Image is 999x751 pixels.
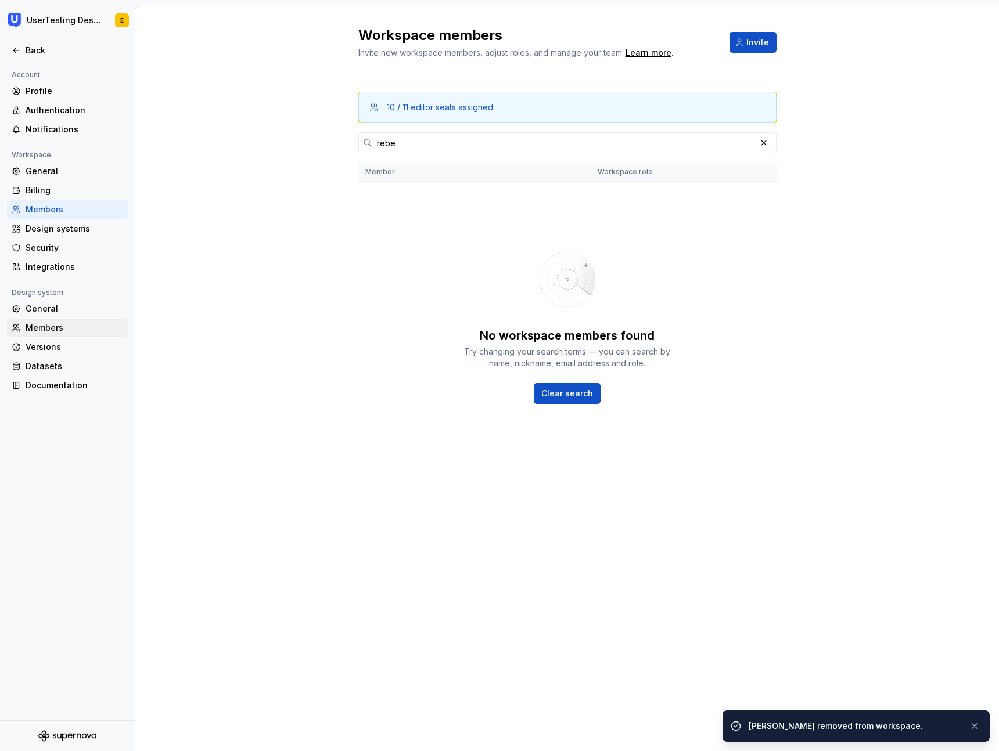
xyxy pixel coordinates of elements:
a: Documentation [7,376,128,395]
a: Design systems [7,219,128,238]
a: Profile [7,82,128,100]
div: Account [7,68,45,82]
a: General [7,299,128,318]
span: Clear search [541,388,593,399]
div: Members [26,322,123,334]
button: UserTesting Design SystemE [2,8,132,33]
div: General [26,165,123,177]
div: UserTesting Design System [27,15,101,26]
a: Versions [7,338,128,356]
img: 41adf70f-fc1c-4662-8e2d-d2ab9c673b1b.png [8,13,22,27]
h2: Workspace members [358,26,716,45]
button: Clear search [534,383,601,404]
div: Design system [7,286,68,299]
a: Integrations [7,258,128,276]
div: Members [26,204,123,215]
a: Learn more [626,47,671,59]
th: Workspace role [591,163,746,182]
div: Back [26,45,123,56]
span: . [624,49,673,57]
svg: Supernova Logo [38,730,96,742]
th: Member [358,163,591,182]
a: Billing [7,181,128,200]
a: Notifications [7,120,128,139]
span: Invite new workspace members, adjust roles, and manage your team. [358,48,624,57]
div: 10 / 11 editor seats assigned [387,102,493,113]
a: Members [7,200,128,219]
div: Profile [26,85,123,97]
div: Security [26,242,123,254]
div: No workspace members found [480,327,655,344]
input: Search in members... [372,132,756,153]
a: Security [7,239,128,257]
a: Authentication [7,101,128,120]
button: Invite [730,32,777,53]
div: Workspace [7,148,56,162]
div: Versions [26,341,123,353]
div: Design systems [26,223,123,234]
div: Datasets [26,360,123,372]
a: Back [7,41,128,60]
div: Authentication [26,104,123,116]
div: Billing [26,185,123,196]
a: Members [7,319,128,337]
div: Try changing your search terms — you can search by name, nickname, email address and role. [463,346,672,369]
a: Datasets [7,357,128,375]
div: [PERSON_NAME] removed from workspace. [749,720,960,732]
span: Invite [746,37,769,48]
div: Documentation [26,380,123,391]
div: Integrations [26,261,123,273]
div: E [120,16,124,25]
div: General [26,303,123,315]
div: Notifications [26,124,123,135]
a: General [7,162,128,180]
